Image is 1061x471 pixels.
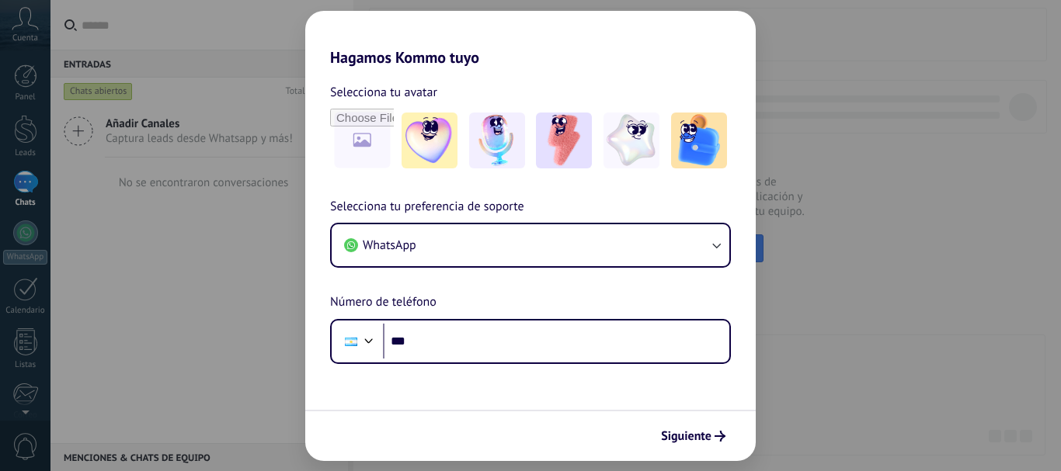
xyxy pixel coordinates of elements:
h2: Hagamos Kommo tuyo [305,11,756,67]
span: Selecciona tu preferencia de soporte [330,197,524,217]
span: Número de teléfono [330,293,437,313]
button: Siguiente [654,423,732,449]
img: -4.jpeg [604,113,659,168]
span: Selecciona tu avatar [330,82,437,102]
button: WhatsApp [332,224,729,266]
img: -2.jpeg [469,113,525,168]
img: -3.jpeg [536,113,592,168]
span: WhatsApp [363,237,416,253]
img: -1.jpeg [402,113,457,168]
img: -5.jpeg [671,113,727,168]
div: Argentina: + 54 [336,325,366,358]
span: Siguiente [661,431,711,442]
